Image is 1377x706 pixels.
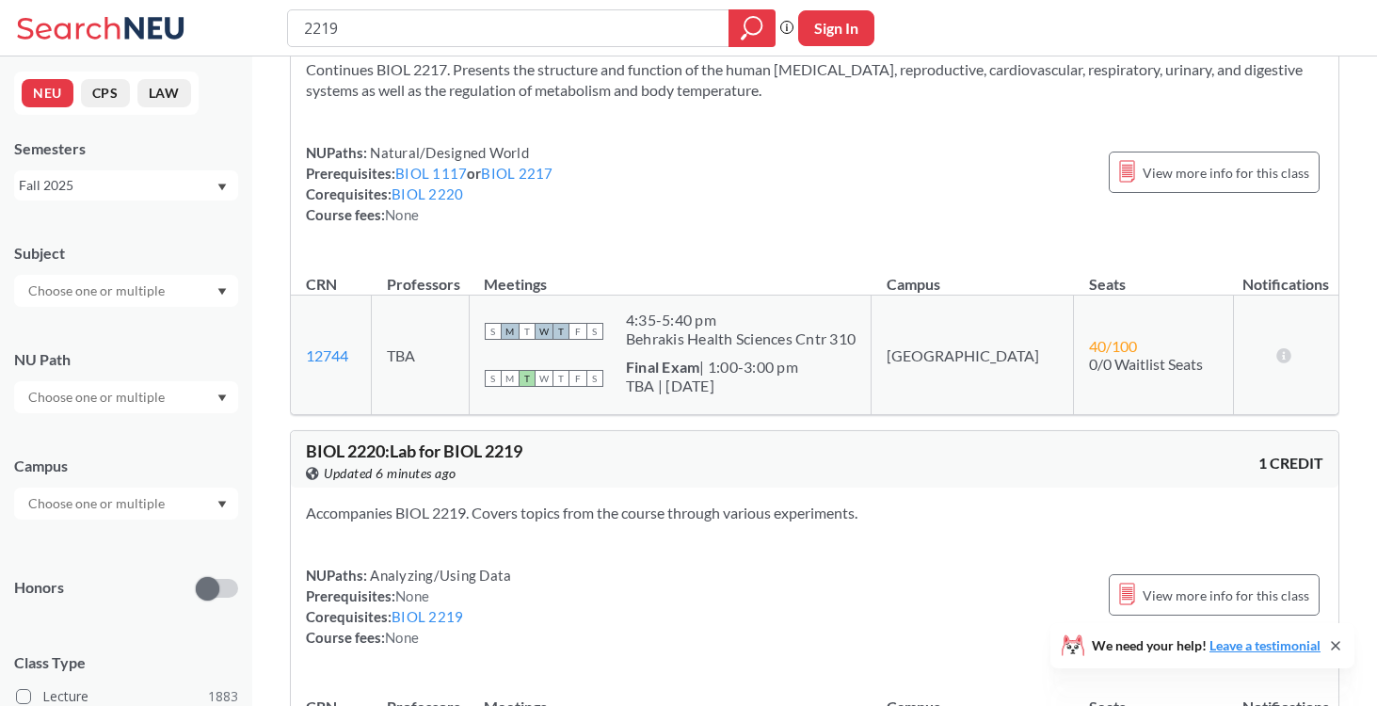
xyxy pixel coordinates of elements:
[741,15,763,41] svg: magnifying glass
[372,255,470,296] th: Professors
[1209,637,1321,653] a: Leave a testimonial
[1258,453,1323,473] span: 1 CREDIT
[367,144,529,161] span: Natural/Designed World
[14,381,238,413] div: Dropdown arrow
[872,255,1074,296] th: Campus
[306,503,1323,523] section: Accompanies BIOL 2219. Covers topics from the course through various experiments.
[519,370,536,387] span: T
[586,323,603,340] span: S
[626,311,856,329] div: 4:35 - 5:40 pm
[137,79,191,107] button: LAW
[552,323,569,340] span: T
[1089,337,1137,355] span: 40 / 100
[626,358,700,376] b: Final Exam
[14,170,238,201] div: Fall 2025Dropdown arrow
[485,323,502,340] span: S
[519,323,536,340] span: T
[14,349,238,370] div: NU Path
[372,296,470,415] td: TBA
[19,175,216,196] div: Fall 2025
[19,492,177,515] input: Choose one or multiple
[1143,584,1309,607] span: View more info for this class
[1074,255,1234,296] th: Seats
[1143,161,1309,185] span: View more info for this class
[502,323,519,340] span: M
[324,463,456,484] span: Updated 6 minutes ago
[306,59,1323,101] section: Continues BIOL 2217. Presents the structure and function of the human [MEDICAL_DATA], reproductiv...
[19,280,177,302] input: Choose one or multiple
[481,165,552,182] a: BIOL 2217
[19,386,177,409] input: Choose one or multiple
[1089,355,1203,373] span: 0/0 Waitlist Seats
[22,79,73,107] button: NEU
[306,441,522,461] span: BIOL 2220 : Lab for BIOL 2219
[395,587,429,604] span: None
[798,10,874,46] button: Sign In
[217,394,227,402] svg: Dropdown arrow
[385,629,419,646] span: None
[536,370,552,387] span: W
[502,370,519,387] span: M
[569,323,586,340] span: F
[306,142,553,225] div: NUPaths: Prerequisites: or Corequisites: Course fees:
[217,288,227,296] svg: Dropdown arrow
[306,346,348,364] a: 12744
[729,9,776,47] div: magnifying glass
[306,565,511,648] div: NUPaths: Prerequisites: Corequisites: Course fees:
[306,274,337,295] div: CRN
[395,165,467,182] a: BIOL 1117
[1234,255,1338,296] th: Notifications
[392,185,463,202] a: BIOL 2220
[586,370,603,387] span: S
[626,329,856,348] div: Behrakis Health Sciences Cntr 310
[385,206,419,223] span: None
[217,501,227,508] svg: Dropdown arrow
[14,488,238,520] div: Dropdown arrow
[14,275,238,307] div: Dropdown arrow
[552,370,569,387] span: T
[81,79,130,107] button: CPS
[14,577,64,599] p: Honors
[14,456,238,476] div: Campus
[392,608,463,625] a: BIOL 2219
[14,652,238,673] span: Class Type
[569,370,586,387] span: F
[536,323,552,340] span: W
[302,12,715,44] input: Class, professor, course number, "phrase"
[14,243,238,264] div: Subject
[626,377,798,395] div: TBA | [DATE]
[485,370,502,387] span: S
[14,138,238,159] div: Semesters
[872,296,1074,415] td: [GEOGRAPHIC_DATA]
[626,358,798,377] div: | 1:00-3:00 pm
[1092,639,1321,652] span: We need your help!
[217,184,227,191] svg: Dropdown arrow
[367,567,511,584] span: Analyzing/Using Data
[469,255,871,296] th: Meetings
